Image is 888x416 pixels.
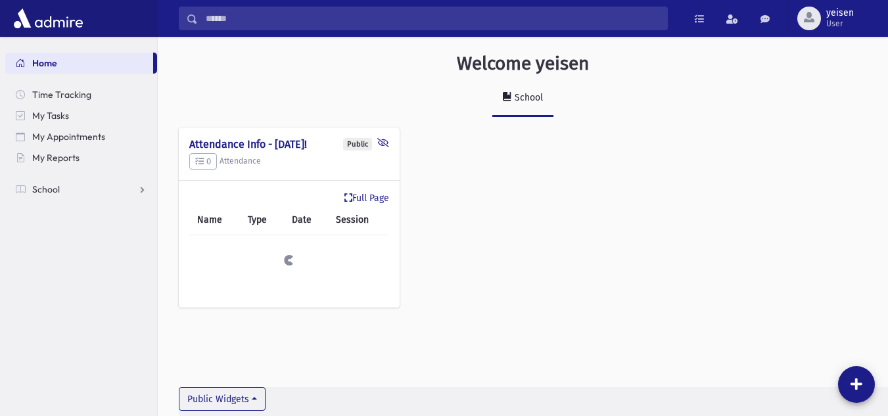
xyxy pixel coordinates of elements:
[32,57,57,69] span: Home
[189,205,240,235] th: Name
[11,5,86,32] img: AdmirePro
[189,138,389,150] h4: Attendance Info - [DATE]!
[284,205,328,235] th: Date
[189,153,217,170] button: 0
[826,8,854,18] span: yeisen
[5,84,157,105] a: Time Tracking
[32,131,105,143] span: My Appointments
[32,89,91,101] span: Time Tracking
[32,110,69,122] span: My Tasks
[32,152,80,164] span: My Reports
[240,205,283,235] th: Type
[457,53,589,75] h3: Welcome yeisen
[328,205,389,235] th: Session
[5,126,157,147] a: My Appointments
[343,138,372,150] div: Public
[5,179,157,200] a: School
[5,147,157,168] a: My Reports
[195,156,211,166] span: 0
[492,80,553,117] a: School
[32,183,60,195] span: School
[344,191,389,205] a: Full Page
[826,18,854,29] span: User
[5,53,153,74] a: Home
[189,153,389,170] h5: Attendance
[5,105,157,126] a: My Tasks
[179,387,266,411] button: Public Widgets
[512,92,543,103] div: School
[198,7,667,30] input: Search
